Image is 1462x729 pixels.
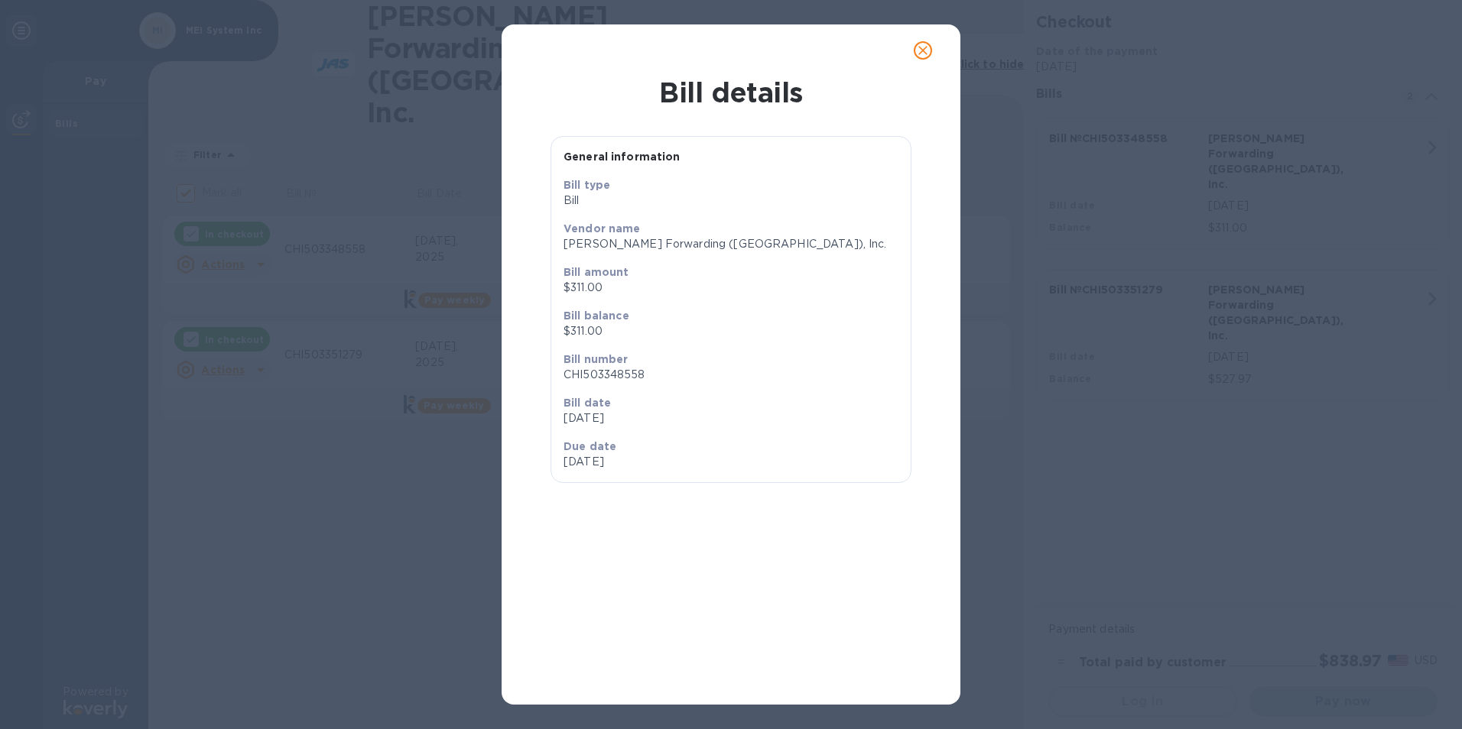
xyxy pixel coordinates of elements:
[564,309,629,322] b: Bill balance
[564,280,898,296] p: $311.00
[564,397,611,409] b: Bill date
[564,179,610,191] b: Bill type
[564,454,725,470] p: [DATE]
[564,323,898,339] p: $311.00
[564,353,629,365] b: Bill number
[564,266,629,278] b: Bill amount
[564,151,681,163] b: General information
[564,367,898,383] p: CHI503348558
[905,32,941,69] button: close
[564,222,641,235] b: Vendor name
[564,410,898,426] p: [DATE]
[564,193,898,209] p: Bill
[564,236,898,252] p: [PERSON_NAME] Forwarding ([GEOGRAPHIC_DATA]), Inc.
[514,76,948,109] h1: Bill details
[564,440,616,452] b: Due date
